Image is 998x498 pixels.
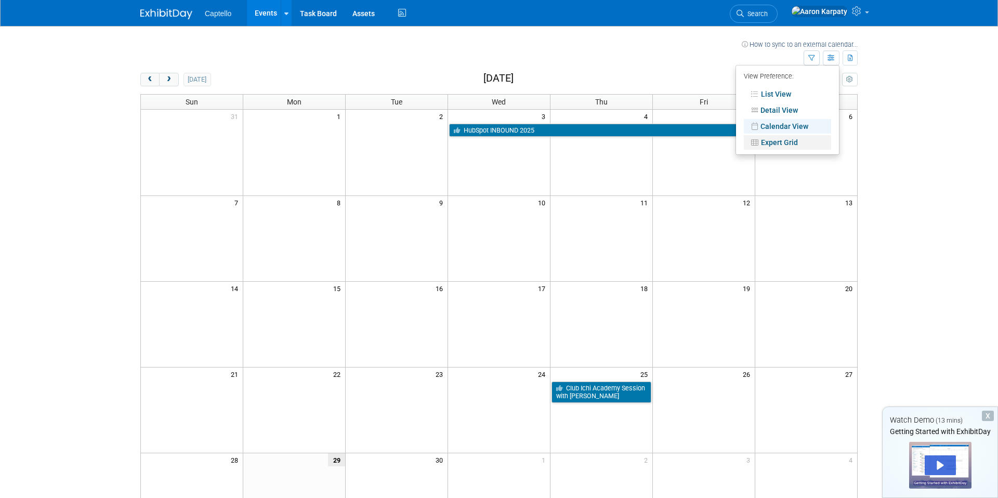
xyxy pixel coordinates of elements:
a: List View [744,87,831,101]
div: Getting Started with ExhibitDay [883,426,997,437]
span: Tue [391,98,402,106]
span: Thu [595,98,608,106]
span: 8 [336,196,345,209]
a: How to sync to an external calendar... [742,41,858,48]
span: 29 [328,453,345,466]
span: Search [744,10,768,18]
span: 15 [332,282,345,295]
a: Calendar View [744,119,831,134]
span: 11 [639,196,652,209]
span: 28 [230,453,243,466]
h2: [DATE] [483,73,514,84]
span: 18 [639,282,652,295]
span: 24 [537,368,550,381]
img: Aaron Karpaty [791,6,848,17]
span: Captello [205,9,231,18]
span: 21 [230,368,243,381]
span: 1 [541,453,550,466]
span: 9 [438,196,448,209]
span: 3 [745,453,755,466]
button: [DATE] [183,73,211,86]
span: 4 [643,110,652,123]
a: Expert Grid [744,135,831,150]
span: 19 [742,282,755,295]
a: Club Ichi Academy Session with [PERSON_NAME] [551,382,651,403]
span: 20 [844,282,857,295]
button: next [159,73,178,86]
a: HubSpot INBOUND 2025 [449,124,754,137]
div: View Preference: [744,69,831,85]
div: Play [925,455,956,475]
span: 2 [438,110,448,123]
span: Mon [287,98,301,106]
div: Dismiss [982,411,994,421]
span: 23 [435,368,448,381]
span: 27 [844,368,857,381]
span: 22 [332,368,345,381]
span: 6 [848,110,857,123]
span: Wed [492,98,506,106]
span: 7 [233,196,243,209]
button: myCustomButton [842,73,858,86]
span: 16 [435,282,448,295]
span: 10 [537,196,550,209]
span: 17 [537,282,550,295]
span: 30 [435,453,448,466]
img: ExhibitDay [140,9,192,19]
span: 3 [541,110,550,123]
span: 4 [848,453,857,466]
span: 12 [742,196,755,209]
span: 1 [336,110,345,123]
i: Personalize Calendar [846,76,853,83]
span: (13 mins) [936,417,963,424]
span: 2 [643,453,652,466]
button: prev [140,73,160,86]
div: Watch Demo [883,415,997,426]
span: 26 [742,368,755,381]
a: Search [730,5,778,23]
span: Sun [186,98,198,106]
span: 14 [230,282,243,295]
span: 31 [230,110,243,123]
span: Fri [700,98,708,106]
span: 25 [639,368,652,381]
a: Detail View [744,103,831,117]
span: 13 [844,196,857,209]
